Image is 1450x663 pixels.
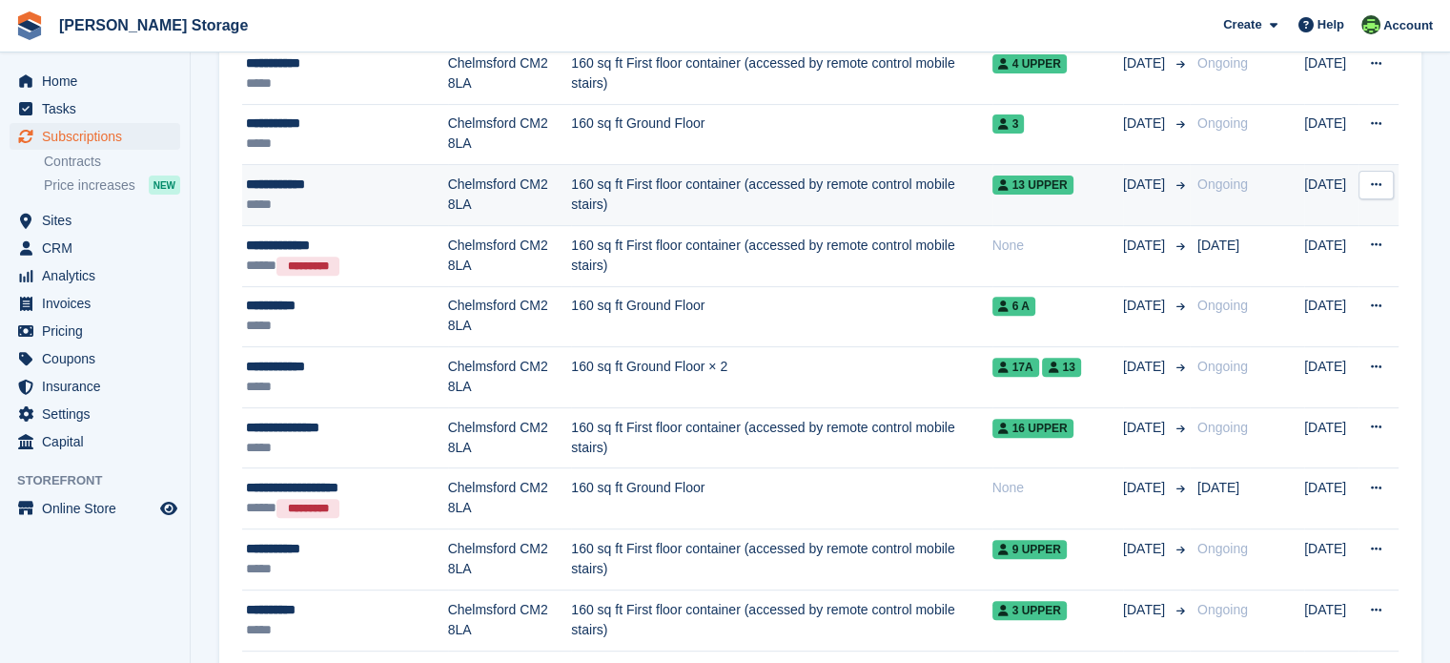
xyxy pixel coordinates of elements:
[17,471,190,490] span: Storefront
[1042,358,1080,377] span: 13
[448,468,572,529] td: Chelmsford CM2 8LA
[571,165,991,226] td: 160 sq ft First floor container (accessed by remote control mobile stairs)
[448,104,572,165] td: Chelmsford CM2 8LA
[10,262,180,289] a: menu
[42,428,156,455] span: Capital
[571,347,991,408] td: 160 sq ft Ground Floor × 2
[1361,15,1380,34] img: Thomas Frary
[1197,55,1248,71] span: Ongoing
[992,358,1039,377] span: 17A
[1304,165,1358,226] td: [DATE]
[10,290,180,317] a: menu
[42,345,156,372] span: Coupons
[571,104,991,165] td: 160 sq ft Ground Floor
[1197,480,1239,495] span: [DATE]
[157,497,180,520] a: Preview store
[1304,347,1358,408] td: [DATE]
[10,428,180,455] a: menu
[10,235,180,261] a: menu
[448,590,572,651] td: Chelmsford CM2 8LA
[42,68,156,94] span: Home
[571,286,991,347] td: 160 sq ft Ground Floor
[1123,296,1169,316] span: [DATE]
[1304,529,1358,590] td: [DATE]
[44,175,180,196] a: Price increases NEW
[1304,225,1358,286] td: [DATE]
[42,123,156,150] span: Subscriptions
[571,529,991,590] td: 160 sq ft First floor container (accessed by remote control mobile stairs)
[1223,15,1261,34] span: Create
[1317,15,1344,34] span: Help
[10,318,180,344] a: menu
[42,262,156,289] span: Analytics
[10,345,180,372] a: menu
[448,286,572,347] td: Chelmsford CM2 8LA
[42,401,156,427] span: Settings
[10,495,180,522] a: menu
[571,468,991,529] td: 160 sq ft Ground Floor
[1304,104,1358,165] td: [DATE]
[448,529,572,590] td: Chelmsford CM2 8LA
[42,207,156,234] span: Sites
[44,153,180,171] a: Contracts
[1197,298,1248,313] span: Ongoing
[42,235,156,261] span: CRM
[1197,238,1239,253] span: [DATE]
[10,207,180,234] a: menu
[1304,43,1358,104] td: [DATE]
[571,43,991,104] td: 160 sq ft First floor container (accessed by remote control mobile stairs)
[992,176,1073,195] span: 13 Upper
[42,495,156,522] span: Online Store
[1123,114,1169,134] span: [DATE]
[1197,176,1248,192] span: Ongoing
[1197,602,1248,617] span: Ongoing
[10,68,180,94] a: menu
[992,540,1067,559] span: 9 Upper
[571,407,991,468] td: 160 sq ft First floor container (accessed by remote control mobile stairs)
[1123,357,1169,377] span: [DATE]
[448,407,572,468] td: Chelmsford CM2 8LA
[1383,16,1433,35] span: Account
[42,290,156,317] span: Invoices
[1123,418,1169,438] span: [DATE]
[992,54,1067,73] span: 4 Upper
[10,95,180,122] a: menu
[1304,286,1358,347] td: [DATE]
[1123,236,1169,256] span: [DATE]
[149,176,180,195] div: NEW
[1123,539,1169,559] span: [DATE]
[1123,478,1169,498] span: [DATE]
[571,590,991,651] td: 160 sq ft First floor container (accessed by remote control mobile stairs)
[42,373,156,400] span: Insurance
[44,176,135,195] span: Price increases
[448,347,572,408] td: Chelmsford CM2 8LA
[992,114,1025,134] span: 3
[992,419,1073,438] span: 16 Upper
[51,10,255,41] a: [PERSON_NAME] Storage
[1123,175,1169,195] span: [DATE]
[1197,359,1248,374] span: Ongoing
[992,601,1067,620] span: 3 Upper
[1304,407,1358,468] td: [DATE]
[571,225,991,286] td: 160 sq ft First floor container (accessed by remote control mobile stairs)
[42,318,156,344] span: Pricing
[448,165,572,226] td: Chelmsford CM2 8LA
[992,478,1123,498] div: None
[1304,468,1358,529] td: [DATE]
[10,373,180,400] a: menu
[1123,600,1169,620] span: [DATE]
[10,401,180,427] a: menu
[1197,115,1248,131] span: Ongoing
[1197,420,1248,435] span: Ongoing
[1123,53,1169,73] span: [DATE]
[992,236,1123,256] div: None
[42,95,156,122] span: Tasks
[1304,590,1358,651] td: [DATE]
[10,123,180,150] a: menu
[1197,541,1248,556] span: Ongoing
[992,297,1035,316] span: 6 A
[15,11,44,40] img: stora-icon-8386f47178a22dfd0bd8f6a31ec36ba5ce8667c1dd55bd0f319d3a0aa187defe.svg
[448,43,572,104] td: Chelmsford CM2 8LA
[448,225,572,286] td: Chelmsford CM2 8LA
